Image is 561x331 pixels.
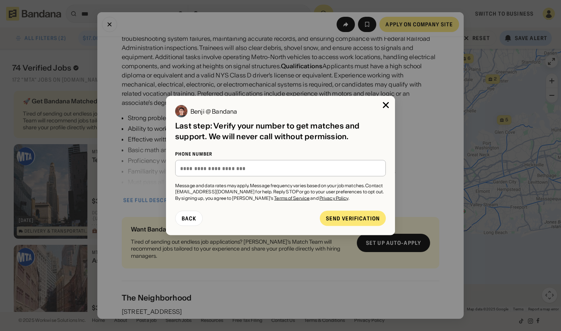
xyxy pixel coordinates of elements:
[326,215,380,221] div: Send verification
[190,108,237,114] div: Benji @ Bandana
[175,121,386,142] div: Last step: Verify your number to get matches and support. We will never call without permission.
[175,151,386,157] div: Phone number
[175,182,386,201] div: Message and data rates may apply. Message frequency varies based on your job matches. Contact [EM...
[175,105,187,117] img: Benji @ Bandana
[274,195,310,201] a: Terms of Service
[182,215,196,221] div: Back
[319,195,348,201] a: Privacy Policy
